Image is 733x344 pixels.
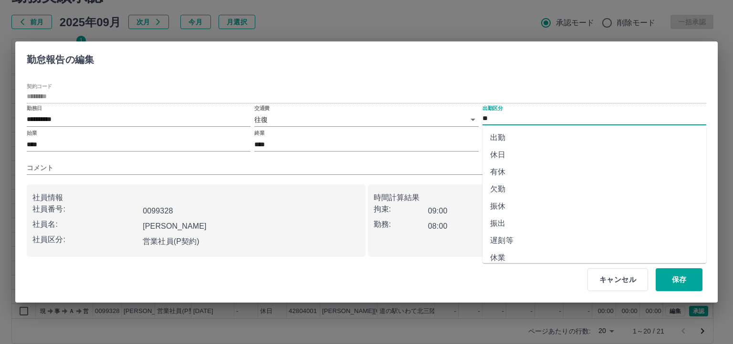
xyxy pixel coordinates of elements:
[32,203,139,215] p: 社員番号:
[428,222,448,230] b: 08:00
[482,104,503,111] label: 出勤区分
[143,237,199,245] b: 営業社員(P契約)
[32,192,360,203] p: 社員情報
[374,192,701,203] p: 時間計算結果
[482,232,706,249] li: 遅刻等
[482,129,706,146] li: 出勤
[482,163,706,181] li: 有休
[428,207,448,215] b: 09:00
[32,219,139,230] p: 社員名:
[27,130,37,137] label: 始業
[482,146,706,163] li: 休日
[15,41,105,74] h2: 勤怠報告の編集
[254,113,478,127] div: 往復
[482,249,706,266] li: 休業
[656,268,702,291] button: 保存
[482,198,706,215] li: 振休
[27,82,52,90] label: 契約コード
[374,219,428,230] p: 勤務:
[27,104,42,111] label: 勤務日
[254,130,264,137] label: 終業
[143,207,173,215] b: 0099328
[143,222,207,230] b: [PERSON_NAME]
[482,215,706,232] li: 振出
[587,268,648,291] button: キャンセル
[32,234,139,245] p: 社員区分:
[374,203,428,215] p: 拘束:
[254,104,270,111] label: 交通費
[482,181,706,198] li: 欠勤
